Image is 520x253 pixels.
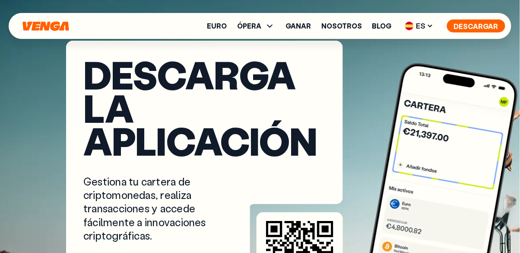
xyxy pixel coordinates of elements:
font: Gestiona tu cartera de criptomonedas, realiza transacciones y accede fácilmente a innovaciones cr... [83,175,206,242]
font: ES [416,20,426,31]
font: Euro [207,21,227,30]
img: flag-es [405,22,414,30]
a: Ganar [285,22,311,29]
a: Blog [372,22,392,29]
font: Ganar [285,21,311,30]
a: Euro [207,22,227,29]
button: Descargar [447,19,505,32]
font: Blog [372,21,392,30]
font: ÓPERA [237,21,261,30]
span: ES [402,19,437,33]
font: Nosotros [321,21,362,30]
a: Nosotros [321,22,362,29]
font: Descargar [454,22,498,31]
span: ÓPERA [237,21,275,31]
svg: Inicio [22,21,70,31]
font: Descarga la aplicación [83,49,317,166]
